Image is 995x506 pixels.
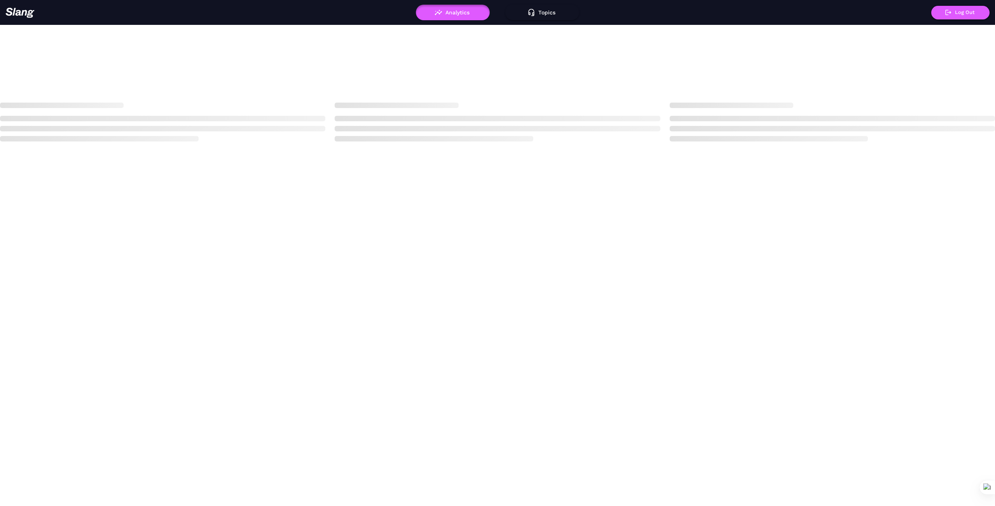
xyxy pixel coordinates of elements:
button: Log Out [931,6,990,19]
button: Analytics [416,5,490,20]
a: Analytics [416,9,490,15]
img: 623511267c55cb56e2f2a487_logo2.png [5,7,35,18]
button: Topics [505,5,579,20]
